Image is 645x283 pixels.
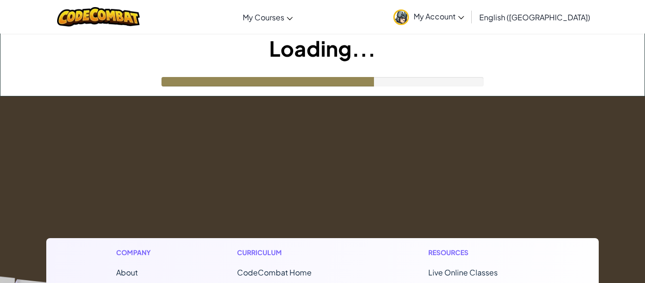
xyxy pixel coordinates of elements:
[237,248,351,257] h1: Curriculum
[116,248,160,257] h1: Company
[428,267,498,277] a: Live Online Classes
[116,267,138,277] a: About
[475,4,595,30] a: English ([GEOGRAPHIC_DATA])
[428,248,529,257] h1: Resources
[0,34,645,63] h1: Loading...
[393,9,409,25] img: avatar
[479,12,590,22] span: English ([GEOGRAPHIC_DATA])
[243,12,284,22] span: My Courses
[389,2,469,32] a: My Account
[414,11,464,21] span: My Account
[238,4,297,30] a: My Courses
[237,267,312,277] span: CodeCombat Home
[57,7,140,26] img: CodeCombat logo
